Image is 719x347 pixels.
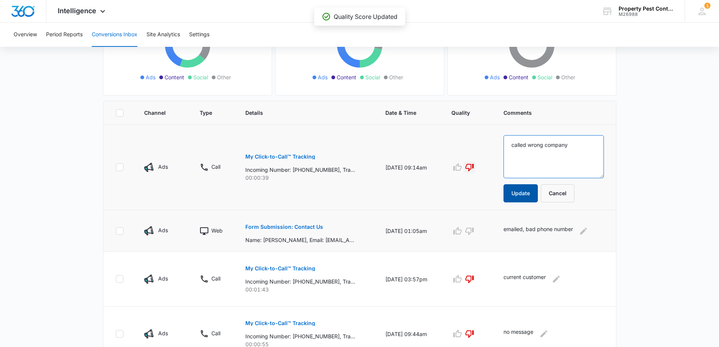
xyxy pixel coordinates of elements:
span: Other [389,73,403,81]
button: Settings [189,23,209,47]
p: Call [211,163,220,171]
button: Edit Comments [550,273,562,285]
span: Other [217,73,231,81]
p: My Click-to-Call™ Tracking [245,154,315,159]
span: Other [561,73,575,81]
div: notifications count [704,3,710,9]
p: no message [503,328,533,340]
p: 00:01:43 [245,285,368,293]
span: Content [337,73,356,81]
p: Name: [PERSON_NAME], Email: [EMAIL_ADDRESS][DOMAIN_NAME], Phone: [PHONE_NUMBER], Questions or Com... [245,236,355,244]
button: My Click-to-Call™ Tracking [245,259,315,278]
p: Call [211,329,220,337]
span: Social [537,73,552,81]
p: Ads [158,275,168,282]
button: Site Analytics [146,23,180,47]
span: Social [193,73,208,81]
span: Type [200,109,216,117]
p: Ads [158,163,168,171]
span: Channel [144,109,171,117]
p: Ads [158,329,168,337]
span: Social [365,73,380,81]
p: Call [211,275,220,282]
button: Overview [14,23,37,47]
button: My Click-to-Call™ Tracking [245,314,315,332]
button: Edit Comments [577,225,590,237]
p: My Click-to-Call™ Tracking [245,266,315,271]
button: Update [503,184,538,202]
span: Details [245,109,357,117]
p: Incoming Number: [PHONE_NUMBER], Tracking Number: [PHONE_NUMBER], Ring To: [PHONE_NUMBER], Caller... [245,332,355,340]
span: Ads [318,73,328,81]
span: Intelligence [58,7,96,15]
span: Date & Time [385,109,422,117]
span: Ads [146,73,156,81]
p: Incoming Number: [PHONE_NUMBER], Tracking Number: [PHONE_NUMBER], Ring To: [PHONE_NUMBER], Caller... [245,278,355,285]
textarea: called wrong company [503,135,604,178]
p: current customer [503,273,546,285]
p: Ads [158,226,168,234]
span: Comments [503,109,593,117]
button: Cancel [541,184,574,202]
span: 1 [704,3,710,9]
button: Period Reports [46,23,83,47]
span: Content [509,73,528,81]
button: Form Submission: Contact Us [245,218,323,236]
div: account name [619,6,674,12]
div: account id [619,12,674,17]
span: Quality [451,109,474,117]
td: [DATE] 03:57pm [376,252,442,307]
p: emailed, bad phone number [503,225,573,237]
td: [DATE] 01:05am [376,210,442,252]
span: Content [165,73,184,81]
p: My Click-to-Call™ Tracking [245,321,315,326]
p: Form Submission: Contact Us [245,224,323,230]
td: [DATE] 09:14am [376,125,442,210]
p: 00:00:39 [245,174,368,182]
button: My Click-to-Call™ Tracking [245,148,315,166]
p: Incoming Number: [PHONE_NUMBER], Tracking Number: [PHONE_NUMBER], Ring To: [PHONE_NUMBER], Caller... [245,166,355,174]
span: Ads [490,73,500,81]
button: Conversions Inbox [92,23,137,47]
p: Quality Score Updated [334,12,397,21]
p: Web [211,227,223,234]
button: Edit Comments [538,328,550,340]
